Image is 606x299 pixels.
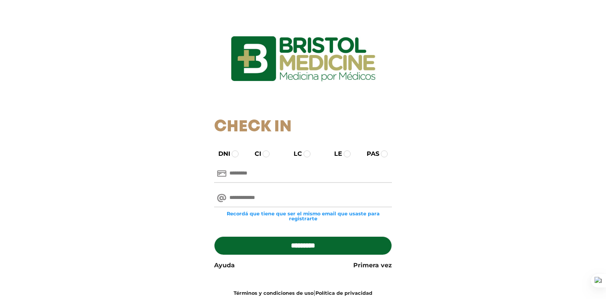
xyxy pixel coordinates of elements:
[360,149,379,158] label: PAS
[287,149,302,158] label: LC
[200,9,406,108] img: logo_ingresarbristol.jpg
[353,261,392,270] a: Primera vez
[327,149,342,158] label: LE
[211,149,230,158] label: DNI
[214,211,392,221] small: Recordá que tiene que ser el mismo email que usaste para registrarte
[234,290,314,296] a: Términos y condiciones de uso
[248,149,261,158] label: CI
[214,261,235,270] a: Ayuda
[315,290,372,296] a: Política de privacidad
[214,118,392,137] h1: Check In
